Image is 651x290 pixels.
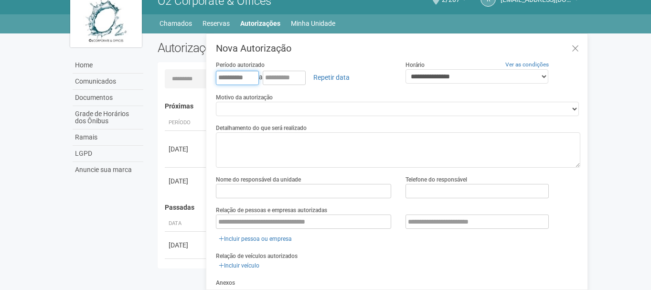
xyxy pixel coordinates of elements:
[216,69,391,86] div: a
[216,124,307,132] label: Detalhamento do que será realizado
[406,175,467,184] label: Telefone do responsável
[158,41,362,55] h2: Autorizações
[291,17,335,30] a: Minha Unidade
[165,216,208,232] th: Data
[73,162,143,178] a: Anuncie sua marca
[203,17,230,30] a: Reservas
[216,206,327,215] label: Relação de pessoas e empresas autorizadas
[165,204,574,211] h4: Passadas
[406,61,425,69] label: Horário
[307,69,356,86] a: Repetir data
[169,176,204,186] div: [DATE]
[73,129,143,146] a: Ramais
[216,175,301,184] label: Nome do responsável da unidade
[169,144,204,154] div: [DATE]
[160,17,192,30] a: Chamados
[165,103,574,110] h4: Próximas
[216,260,262,271] a: Incluir veículo
[216,252,298,260] label: Relação de veículos autorizados
[73,57,143,74] a: Home
[169,240,204,250] div: [DATE]
[165,115,208,131] th: Período
[216,43,580,53] h3: Nova Autorização
[73,106,143,129] a: Grade de Horários dos Ônibus
[505,61,549,68] a: Ver as condições
[216,61,265,69] label: Período autorizado
[216,93,273,102] label: Motivo da autorização
[216,279,235,287] label: Anexos
[73,146,143,162] a: LGPD
[73,74,143,90] a: Comunicados
[240,17,280,30] a: Autorizações
[216,234,295,244] a: Incluir pessoa ou empresa
[73,90,143,106] a: Documentos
